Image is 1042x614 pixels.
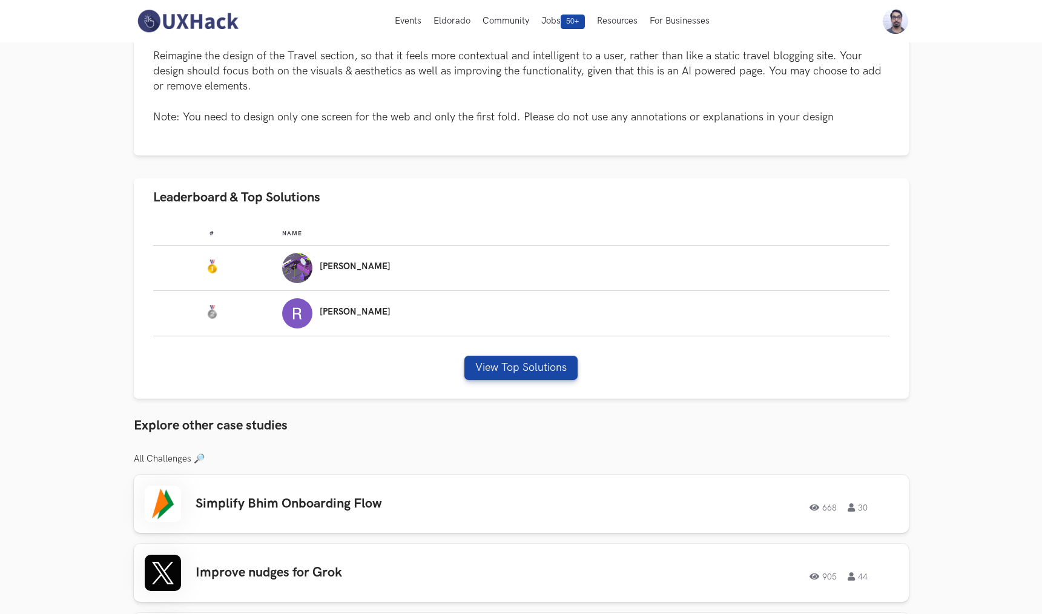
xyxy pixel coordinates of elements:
div: Leaderboard & Top Solutions [134,217,909,399]
a: Improve nudges for Grok90544 [134,544,909,602]
h3: Simplify Bhim Onboarding Flow [196,496,539,512]
p: [PERSON_NAME] [320,262,391,272]
span: 44 [848,572,868,581]
img: Profile photo [282,298,312,328]
p: Perplexity AI, or simply Perplexity, is an AI search engine which uses LLMs and real time search,... [153,3,889,125]
span: 30 [848,503,868,512]
span: Leaderboard & Top Solutions [153,189,320,206]
span: 50+ [561,15,585,29]
img: Profile photo [282,253,312,283]
img: UXHack-logo.png [134,8,242,34]
span: Name [282,230,302,237]
table: Leaderboard [153,220,889,336]
img: Your profile pic [883,8,908,34]
h3: Explore other case studies [134,418,909,434]
img: Silver Medal [205,305,219,319]
button: Leaderboard & Top Solutions [134,178,909,217]
span: 905 [810,572,837,581]
h3: All Challenges 🔎 [134,454,909,465]
a: Simplify Bhim Onboarding Flow66830 [134,475,909,533]
span: # [209,230,214,237]
h3: Improve nudges for Grok [196,565,539,581]
button: View Top Solutions [464,356,578,380]
span: 668 [810,503,837,512]
p: [PERSON_NAME] [320,307,391,317]
img: Gold Medal [205,260,219,274]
